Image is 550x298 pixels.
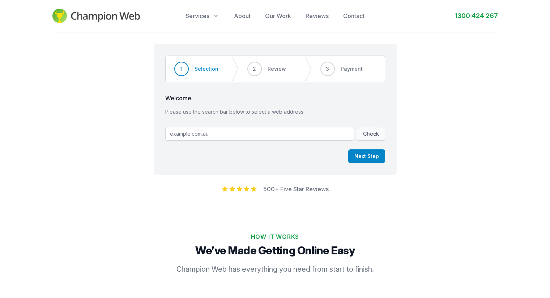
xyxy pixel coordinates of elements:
span: Selection [195,65,218,73]
a: About [234,12,251,20]
img: Champion Web [52,9,140,23]
button: Services [186,12,219,20]
nav: Progress [165,56,385,82]
span: Services [186,12,209,20]
a: Reviews [306,12,329,20]
h2: How It Works [55,232,495,241]
button: Check [357,127,385,141]
span: Payment [341,65,363,73]
button: Next Step [348,149,385,163]
span: Review [268,65,286,73]
span: Welcome [165,94,385,102]
a: 500+ Five Star Reviews [263,185,329,193]
span: 3 [326,65,329,73]
p: Please use the search bar below to select a web address. [165,108,385,115]
span: 2 [253,65,256,73]
a: Contact [343,12,364,20]
span: 1 [180,65,183,73]
a: Our Work [265,12,291,20]
input: example.com.au [165,127,354,141]
p: Champion Web has everything you need from start to finish. [134,264,416,274]
a: 1300 424 267 [455,11,498,21]
p: We’ve Made Getting Online Easy [55,244,495,257]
